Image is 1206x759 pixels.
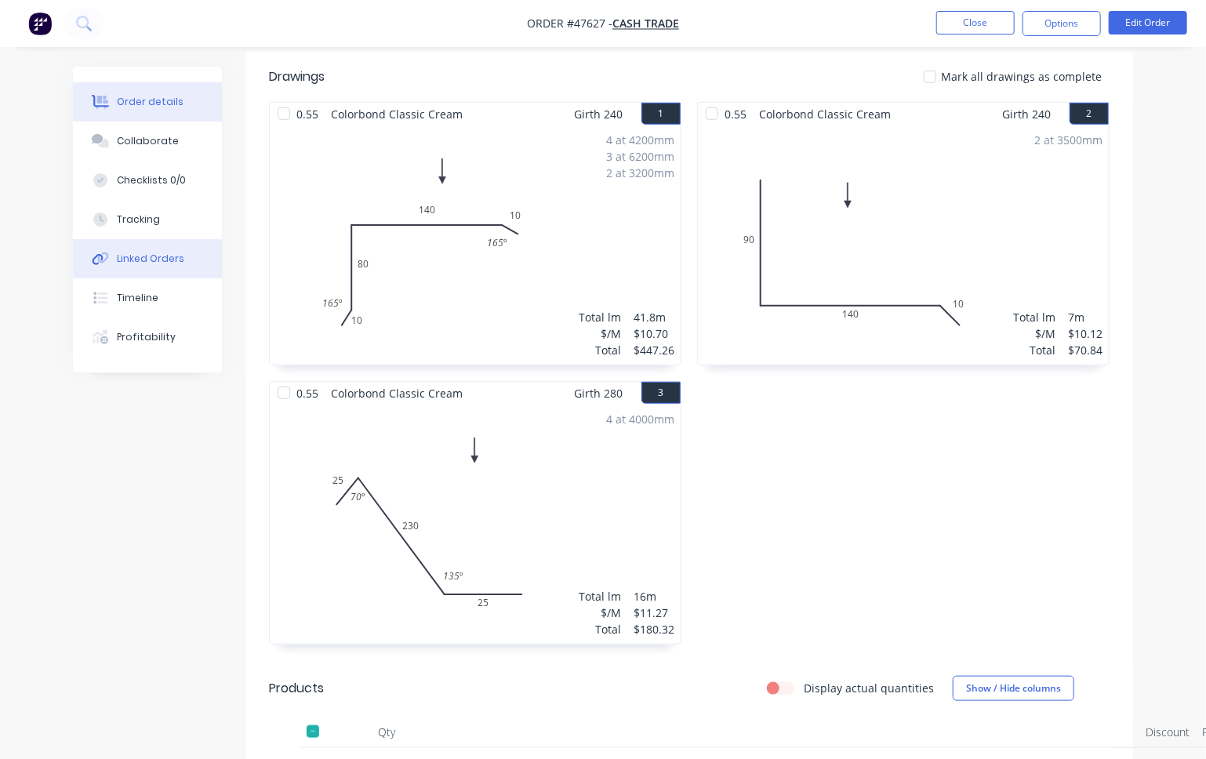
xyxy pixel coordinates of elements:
[290,382,325,405] span: 0.55
[117,291,158,305] div: Timeline
[1002,103,1051,125] span: Girth 240
[574,382,623,405] span: Girth 280
[1068,309,1102,325] div: 7m
[574,103,623,125] span: Girth 240
[579,342,621,358] div: Total
[579,621,621,637] div: Total
[340,717,434,748] div: Qty
[606,148,674,165] div: 3 at 6200mm
[936,11,1015,34] button: Close
[1023,11,1101,36] button: Options
[634,325,674,342] div: $10.70
[606,132,674,148] div: 4 at 4200mm
[612,16,679,31] a: Cash Trade
[1013,325,1055,342] div: $/M
[325,382,469,405] span: Colorbond Classic Cream
[1068,342,1102,358] div: $70.84
[270,405,681,644] div: 0252302570º135º4 at 4000mmTotal lm$/MTotal16m$11.27$180.32
[718,103,753,125] span: 0.55
[73,200,222,239] button: Tracking
[641,103,681,125] button: 1
[1070,103,1109,125] button: 2
[73,122,222,161] button: Collaborate
[290,103,325,125] span: 0.55
[1109,11,1187,34] button: Edit Order
[73,161,222,200] button: Checklists 0/0
[117,212,160,227] div: Tracking
[1068,325,1102,342] div: $10.12
[941,68,1102,85] span: Mark all drawings as complete
[527,16,612,31] span: Order #47627 -
[270,125,681,365] div: 0108014010165º165º4 at 4200mm3 at 6200mm2 at 3200mmTotal lm$/MTotal41.8m$10.70$447.26
[1139,717,1196,748] div: Discount
[269,679,324,698] div: Products
[579,325,621,342] div: $/M
[73,318,222,357] button: Profitability
[269,67,325,86] div: Drawings
[117,134,179,148] div: Collaborate
[117,95,183,109] div: Order details
[579,588,621,605] div: Total lm
[28,12,52,35] img: Factory
[73,278,222,318] button: Timeline
[73,82,222,122] button: Order details
[117,330,176,344] div: Profitability
[634,309,674,325] div: 41.8m
[634,605,674,621] div: $11.27
[1034,132,1102,148] div: 2 at 3500mm
[641,382,681,404] button: 3
[579,309,621,325] div: Total lm
[1013,342,1055,358] div: Total
[606,411,674,427] div: 4 at 4000mm
[1013,309,1055,325] div: Total lm
[606,165,674,181] div: 2 at 3200mm
[753,103,897,125] span: Colorbond Classic Cream
[117,252,184,266] div: Linked Orders
[953,676,1074,701] button: Show / Hide columns
[804,680,934,696] label: Display actual quantities
[634,342,674,358] div: $447.26
[698,125,1109,365] div: 090140102 at 3500mmTotal lm$/MTotal7m$10.12$70.84
[73,239,222,278] button: Linked Orders
[579,605,621,621] div: $/M
[325,103,469,125] span: Colorbond Classic Cream
[117,173,186,187] div: Checklists 0/0
[634,621,674,637] div: $180.32
[634,588,674,605] div: 16m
